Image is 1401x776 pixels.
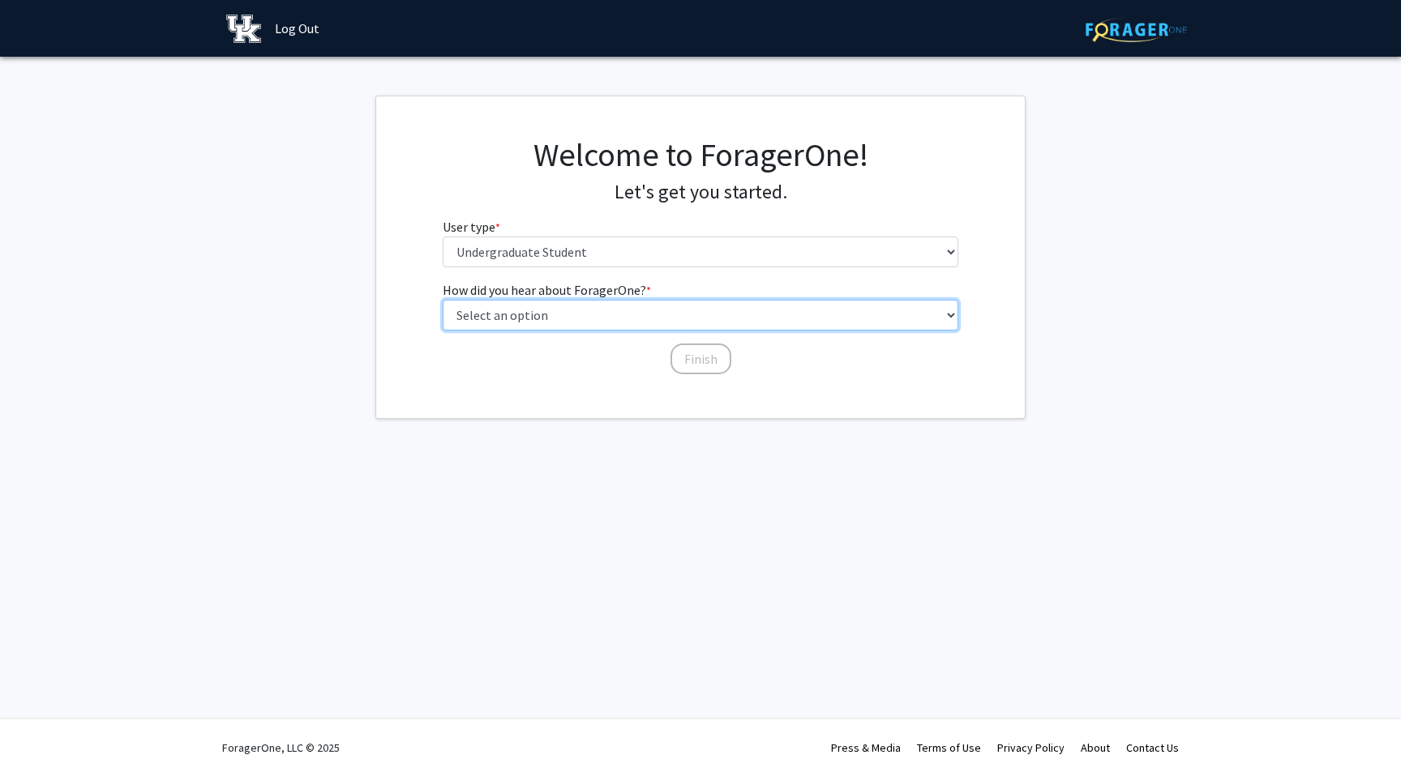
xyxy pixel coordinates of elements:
a: Privacy Policy [997,740,1065,755]
a: About [1081,740,1110,755]
button: Finish [671,343,731,374]
h1: Welcome to ForagerOne! [443,135,959,174]
label: How did you hear about ForagerOne? [443,280,651,300]
h4: Let's get you started. [443,181,959,204]
img: ForagerOne Logo [1086,17,1187,42]
img: University of Kentucky Logo [226,15,261,43]
iframe: Chat [12,703,69,764]
div: ForagerOne, LLC © 2025 [222,719,340,776]
a: Terms of Use [917,740,981,755]
a: Contact Us [1126,740,1179,755]
a: Press & Media [831,740,901,755]
label: User type [443,217,500,237]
